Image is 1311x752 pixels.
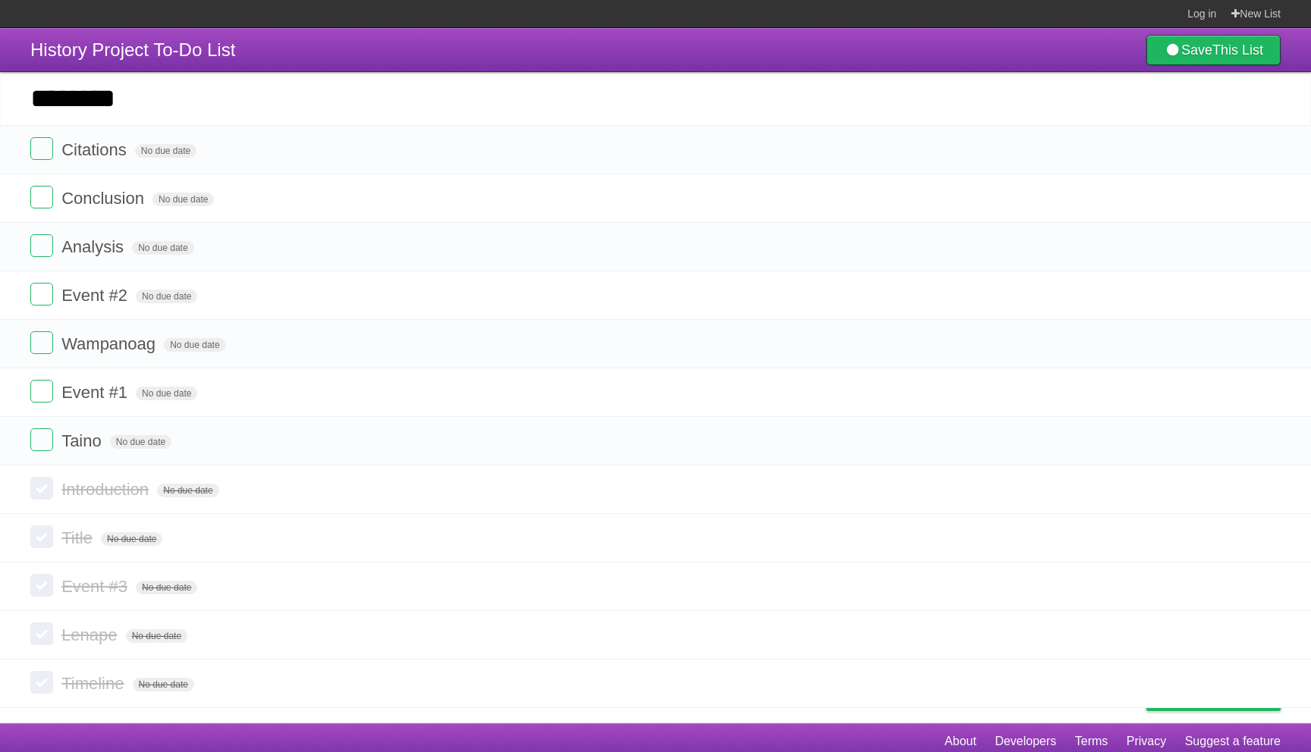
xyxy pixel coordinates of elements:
[30,477,53,500] label: Done
[61,383,131,402] span: Event #1
[61,237,127,256] span: Analysis
[157,484,218,497] span: No due date
[101,532,162,546] span: No due date
[1146,35,1281,65] a: SaveThis List
[30,234,53,257] label: Done
[1178,684,1273,710] span: Buy me a coffee
[61,334,159,353] span: Wampanoag
[30,137,53,160] label: Done
[61,189,148,208] span: Conclusion
[30,331,53,354] label: Done
[133,678,194,691] span: No due date
[61,431,105,450] span: Taino
[136,581,197,594] span: No due date
[61,528,96,547] span: Title
[30,671,53,694] label: Done
[30,186,53,208] label: Done
[132,241,193,255] span: No due date
[30,428,53,451] label: Done
[30,39,235,60] span: History Project To-Do List
[61,140,130,159] span: Citations
[110,435,171,449] span: No due date
[30,525,53,548] label: Done
[30,622,53,645] label: Done
[136,290,197,303] span: No due date
[126,629,187,643] span: No due date
[61,480,152,499] span: Introduction
[136,387,197,400] span: No due date
[1212,42,1263,58] b: This List
[164,338,225,352] span: No due date
[135,144,196,158] span: No due date
[30,574,53,597] label: Done
[152,193,214,206] span: No due date
[61,625,121,644] span: Lenape
[61,286,131,305] span: Event #2
[30,283,53,305] label: Done
[61,577,131,596] span: Event #3
[61,674,127,693] span: Timeline
[30,380,53,403] label: Done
